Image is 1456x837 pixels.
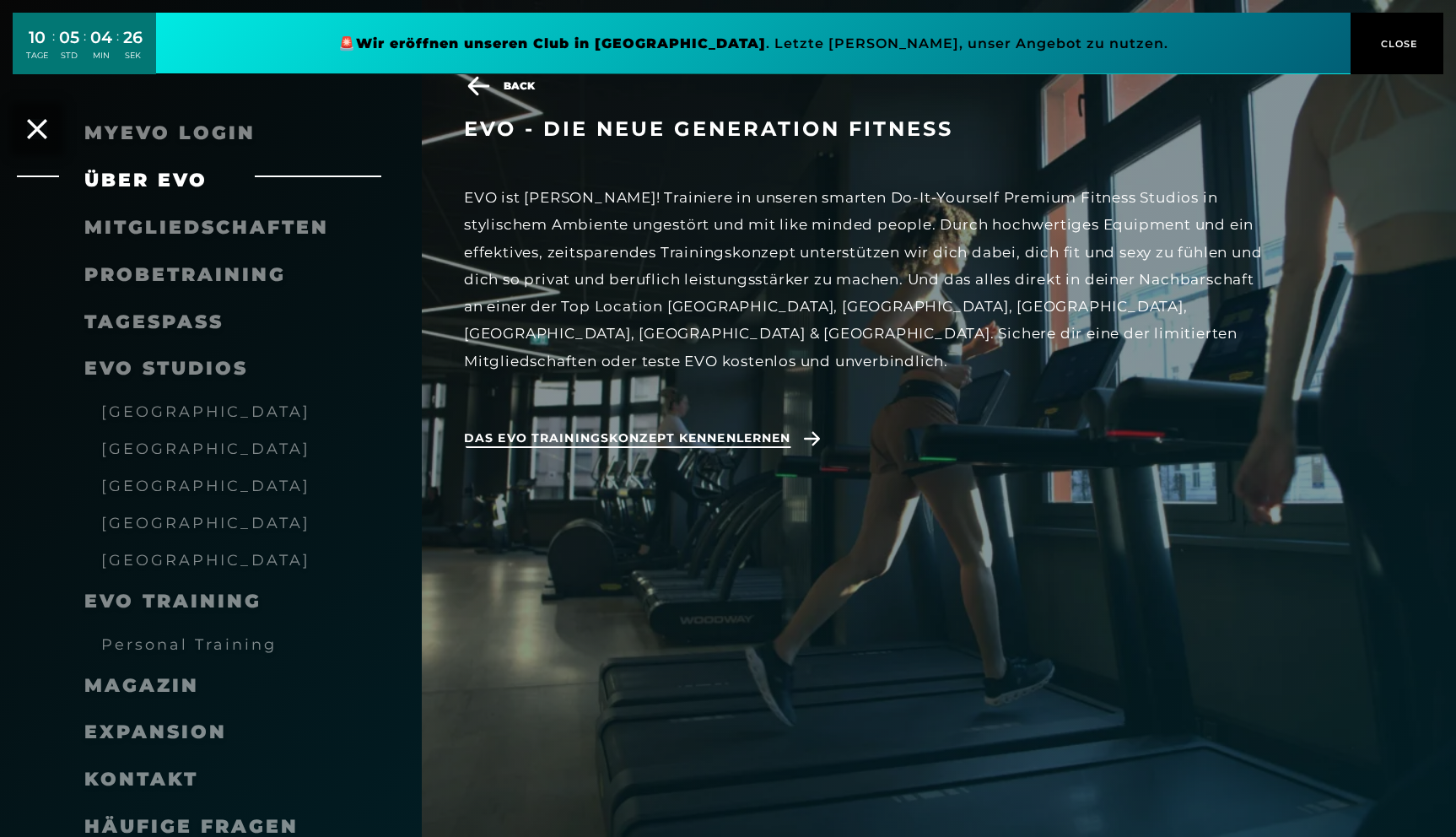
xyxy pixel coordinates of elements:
div: : [84,27,86,72]
div: MIN [90,50,112,62]
div: SEK [123,50,143,62]
button: CLOSE [1351,13,1443,74]
div: 04 [90,25,112,50]
div: STD [59,50,79,62]
div: TAGE [26,50,48,62]
div: 05 [59,25,79,50]
a: MyEVO Login [84,121,256,144]
h3: EVO - die neue Generation Fitness [464,116,1265,142]
div: : [52,27,55,72]
div: : [116,27,119,72]
div: 26 [123,25,143,50]
span: CLOSE [1377,36,1418,51]
div: 10 [26,25,48,50]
